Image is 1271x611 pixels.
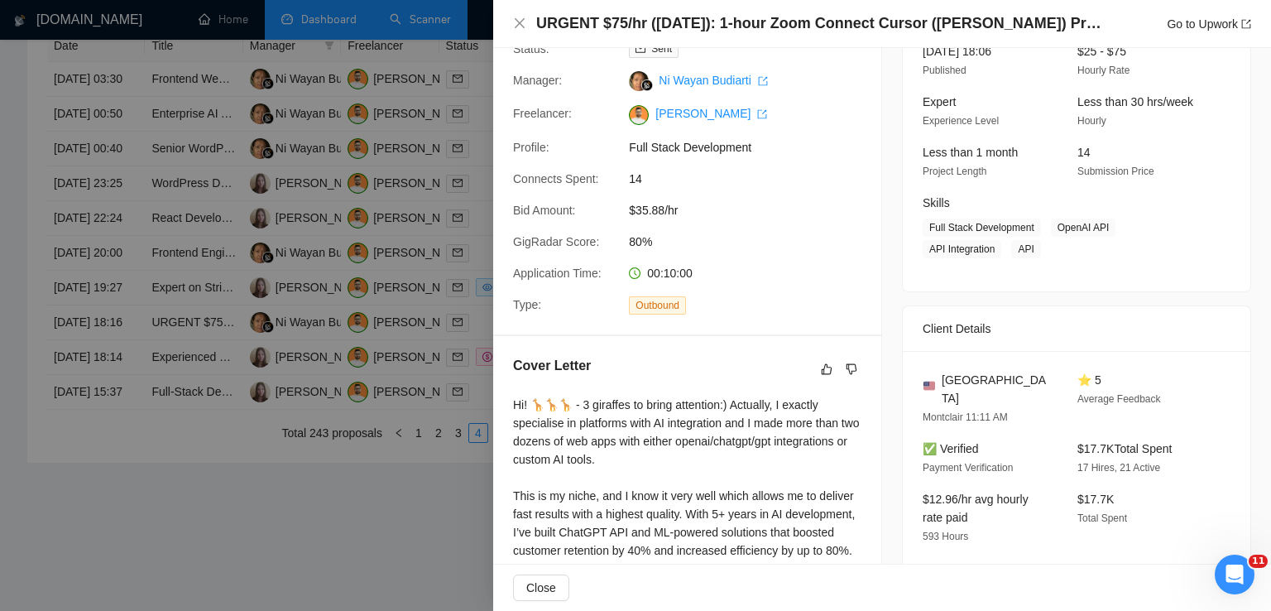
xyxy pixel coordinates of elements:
span: Connects Spent: [513,172,599,185]
span: [GEOGRAPHIC_DATA] [942,371,1051,407]
span: $12.96/hr avg hourly rate paid [923,493,1029,524]
span: Hourly [1077,115,1106,127]
span: $25 - $75 [1077,45,1126,58]
button: Close [513,17,526,31]
span: Full Stack Development [923,219,1041,237]
span: export [758,76,768,86]
span: Total Spent [1077,512,1127,524]
span: API [1011,240,1040,258]
span: Close [526,579,556,597]
span: 593 Hours [923,531,968,542]
span: $35.88/hr [629,201,877,219]
span: clock-circle [629,267,640,279]
img: 🇺🇸 [923,380,935,392]
span: Less than 1 month [923,146,1018,159]
h4: URGENT $75/hr ([DATE]): 1-hour Zoom Connect Cursor ([PERSON_NAME]) Project to OpenAI API + URL-ba... [536,13,1107,34]
span: 11 [1249,555,1268,568]
a: [PERSON_NAME] export [655,107,767,120]
span: 14 [629,170,877,188]
iframe: Intercom live chat [1215,555,1254,594]
span: Hourly Rate [1077,65,1130,76]
span: OpenAI API [1051,219,1116,237]
span: Payment Verification [923,462,1013,474]
span: 14 [1077,146,1091,159]
span: dislike [846,363,857,376]
span: [DATE] 18:06 [923,45,991,58]
div: Client Details [923,306,1230,351]
span: Full Stack Development [629,138,877,156]
span: Submission Price [1077,166,1154,177]
span: Outbound [629,296,686,315]
span: $17.7K [1077,493,1114,506]
span: ✅ Verified [923,442,979,455]
span: Sent [651,43,672,55]
span: Application Time: [513,267,602,280]
span: Expert [923,95,956,108]
button: dislike [842,359,861,379]
span: Average Feedback [1077,393,1161,405]
span: Less than 30 hrs/week [1077,95,1193,108]
img: gigradar-bm.png [641,79,653,91]
button: like [817,359,837,379]
a: Ni Wayan Budiarti export [659,74,767,87]
span: mail [635,44,645,54]
span: 17 Hires, 21 Active [1077,462,1160,474]
span: Project Length [923,166,986,177]
span: 80% [629,233,877,251]
button: Close [513,575,569,601]
img: c1NLmzrk-0pBZjOo1nLSJnOz0itNHKTdmMHAt8VIsLFzaWqqsJDJtcFyV3OYvrqgu3 [629,105,649,125]
h5: Cover Letter [513,356,591,376]
span: Type: [513,298,541,311]
span: API Integration [923,240,1001,258]
span: $17.7K Total Spent [1077,442,1172,455]
span: export [1241,19,1251,29]
span: Status: [513,42,549,55]
span: Published [923,65,966,76]
span: Freelancer: [513,107,572,120]
span: GigRadar Score: [513,235,599,248]
span: Skills [923,196,950,209]
span: Bid Amount: [513,204,576,217]
span: Experience Level [923,115,999,127]
span: ⭐ 5 [1077,373,1101,387]
span: Manager: [513,74,562,87]
span: like [821,363,832,376]
span: 00:10:00 [647,267,693,280]
a: Go to Upworkexport [1167,17,1251,31]
span: Profile: [513,141,549,154]
span: close [513,17,526,30]
span: Montclair 11:11 AM [923,411,1008,423]
span: export [757,109,767,119]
